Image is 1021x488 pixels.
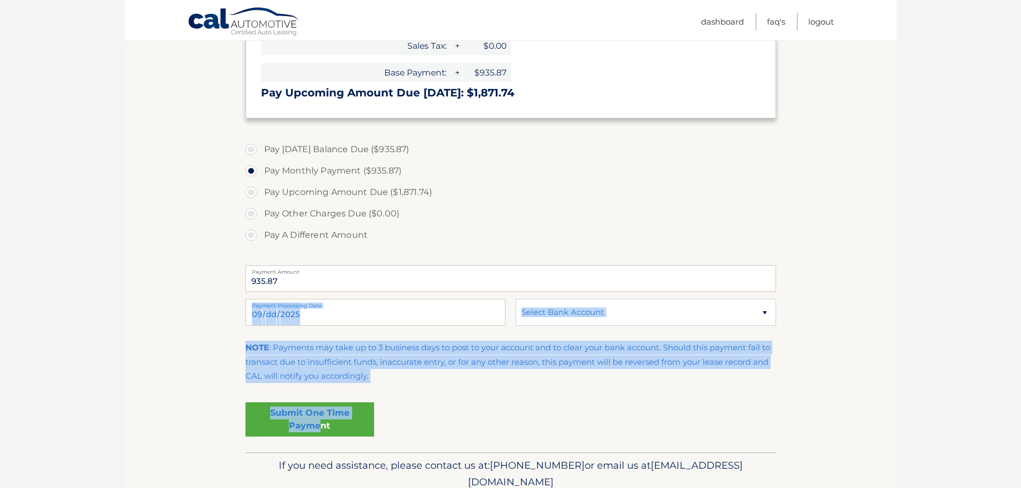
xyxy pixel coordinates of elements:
[451,63,462,82] span: +
[808,13,834,31] a: Logout
[245,224,776,246] label: Pay A Different Amount
[261,86,761,100] h3: Pay Upcoming Amount Due [DATE]: $1,871.74
[245,341,776,383] p: : Payments may take up to 3 business days to post to your account and to clear your bank account....
[451,36,462,55] span: +
[245,160,776,182] label: Pay Monthly Payment ($935.87)
[261,36,451,55] span: Sales Tax:
[463,63,511,82] span: $935.87
[701,13,744,31] a: Dashboard
[188,7,300,38] a: Cal Automotive
[261,63,451,82] span: Base Payment:
[245,139,776,160] label: Pay [DATE] Balance Due ($935.87)
[245,203,776,224] label: Pay Other Charges Due ($0.00)
[245,299,505,307] label: Payment Processing Date
[245,265,776,292] input: Payment Amount
[463,36,511,55] span: $0.00
[245,402,374,437] a: Submit One Time Payment
[245,342,269,352] strong: NOTE
[245,265,776,274] label: Payment Amount
[767,13,785,31] a: FAQ's
[245,299,505,326] input: Payment Date
[490,459,585,471] span: [PHONE_NUMBER]
[245,182,776,203] label: Pay Upcoming Amount Due ($1,871.74)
